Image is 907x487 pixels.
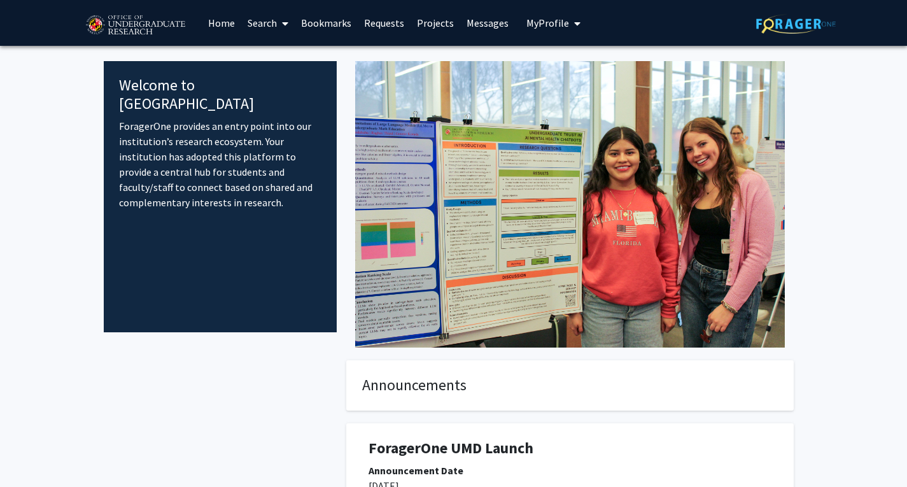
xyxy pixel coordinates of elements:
img: ForagerOne Logo [756,14,836,34]
a: Projects [411,1,460,45]
iframe: Chat [10,430,54,477]
img: University of Maryland Logo [81,10,189,41]
p: ForagerOne provides an entry point into our institution’s research ecosystem. Your institution ha... [119,118,322,210]
img: Cover Image [355,61,785,348]
a: Messages [460,1,515,45]
a: Home [202,1,241,45]
a: Bookmarks [295,1,358,45]
a: Search [241,1,295,45]
h4: Welcome to [GEOGRAPHIC_DATA] [119,76,322,113]
h1: ForagerOne UMD Launch [369,439,771,458]
a: Requests [358,1,411,45]
span: My Profile [526,17,569,29]
h4: Announcements [362,376,778,395]
div: Announcement Date [369,463,771,478]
